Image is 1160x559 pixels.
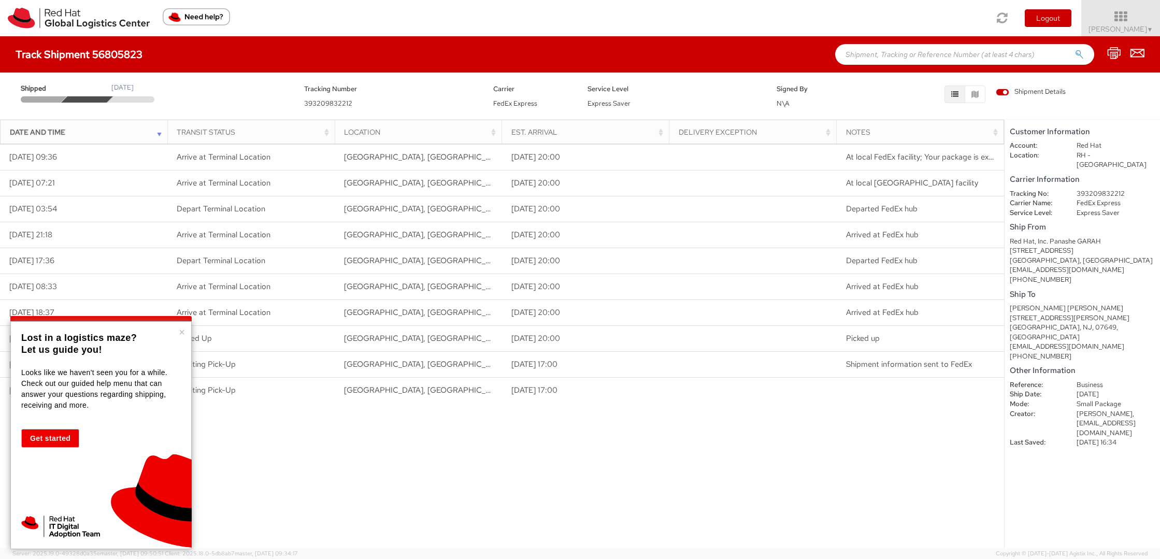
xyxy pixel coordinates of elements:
[1010,290,1155,299] h5: Ship To
[344,204,590,214] span: NEWARK, NJ, US
[502,326,669,352] td: [DATE] 20:00
[177,152,270,162] span: Arrive at Terminal Location
[177,255,265,266] span: Depart Terminal Location
[344,255,590,266] span: MEMPHIS, TN, US
[10,127,164,137] div: Date and Time
[344,385,590,395] span: RALEIGH, NC, US
[996,550,1148,558] span: Copyright © [DATE]-[DATE] Agistix Inc., All Rights Reserved
[344,281,590,292] span: MEMPHIS, TN, US
[1010,304,1155,313] div: [PERSON_NAME] [PERSON_NAME]
[511,127,666,137] div: Est. Arrival
[493,85,572,93] h5: Carrier
[1010,313,1155,323] div: [STREET_ADDRESS][PERSON_NAME]
[1002,390,1069,399] dt: Ship Date:
[1010,246,1155,256] div: [STREET_ADDRESS]
[1025,9,1071,27] button: Logout
[177,307,270,318] span: Arrive at Terminal Location
[777,99,790,108] span: N\A
[502,274,669,300] td: [DATE] 20:00
[177,333,212,343] span: Picked Up
[1147,25,1153,34] span: ▼
[502,300,669,326] td: [DATE] 20:00
[8,8,150,28] img: rh-logistics-00dfa346123c4ec078e1.svg
[1010,265,1155,275] div: [EMAIL_ADDRESS][DOMAIN_NAME]
[1010,175,1155,184] h5: Carrier Information
[1002,438,1069,448] dt: Last Saved:
[165,550,298,557] span: Client: 2025.18.0-5db8ab7
[493,99,537,108] span: FedEx Express
[177,204,265,214] span: Depart Terminal Location
[502,378,669,404] td: [DATE] 17:00
[344,359,590,369] span: RALEIGH, NC, US
[177,127,331,137] div: Transit Status
[846,255,918,266] span: Departed FedEx hub
[846,152,1153,162] span: At local FedEx facility; Your package is expected to arrive on the scheduled delivery date
[177,281,270,292] span: Arrive at Terminal Location
[777,85,855,93] h5: Signed By
[996,87,1066,98] label: Shipment Details
[502,222,669,248] td: [DATE] 20:00
[163,8,230,25] button: Need help?
[502,352,669,378] td: [DATE] 17:00
[1002,198,1069,208] dt: Carrier Name:
[1010,127,1155,136] h5: Customer Information
[846,281,919,292] span: Arrived at FedEx hub
[502,170,669,196] td: [DATE] 20:00
[1010,275,1155,285] div: [PHONE_NUMBER]
[846,333,880,343] span: Picked up
[344,178,590,188] span: MAHWAH, NJ, US
[344,230,590,240] span: NEWARK, NJ, US
[177,359,236,369] span: Awaiting Pick-Up
[502,145,669,170] td: [DATE] 20:00
[1002,189,1069,199] dt: Tracking No:
[1002,151,1069,161] dt: Location:
[21,333,137,343] strong: Lost in a logistics maze?
[502,248,669,274] td: [DATE] 20:00
[235,550,298,557] span: master, [DATE] 09:34:17
[1010,342,1155,352] div: [EMAIL_ADDRESS][DOMAIN_NAME]
[21,84,65,94] span: Shipped
[1002,399,1069,409] dt: Mode:
[177,230,270,240] span: Arrive at Terminal Location
[1002,409,1069,419] dt: Creator:
[1089,24,1153,34] span: [PERSON_NAME]
[846,230,919,240] span: Arrived at FedEx hub
[1002,141,1069,151] dt: Account:
[111,83,134,93] div: [DATE]
[1010,352,1155,362] div: [PHONE_NUMBER]
[344,307,590,318] span: RALEIGH, NC, US
[846,127,1000,137] div: Notes
[1077,409,1134,418] span: [PERSON_NAME],
[846,307,919,318] span: Arrived at FedEx hub
[502,196,669,222] td: [DATE] 20:00
[588,99,631,108] span: Express Saver
[1010,237,1155,247] div: Red Hat, Inc. Panashe GARAH
[344,152,590,162] span: MAHWAH, NJ, US
[16,49,142,60] h4: Track Shipment 56805823
[1002,380,1069,390] dt: Reference:
[344,127,498,137] div: Location
[12,550,163,557] span: Server: 2025.19.0-49328d0a35e
[100,550,163,557] span: master, [DATE] 09:50:51
[846,204,918,214] span: Departed FedEx hub
[1010,223,1155,232] h5: Ship From
[21,345,102,355] strong: Let us guide you!
[1010,256,1155,266] div: [GEOGRAPHIC_DATA], [GEOGRAPHIC_DATA]
[846,359,972,369] span: Shipment information sent to FedEx
[588,85,761,93] h5: Service Level
[21,429,79,448] button: Get started
[1010,323,1155,342] div: [GEOGRAPHIC_DATA], NJ, 07649, [GEOGRAPHIC_DATA]
[304,85,478,93] h5: Tracking Number
[996,87,1066,97] span: Shipment Details
[679,127,833,137] div: Delivery Exception
[835,44,1094,65] input: Shipment, Tracking or Reference Number (at least 4 chars)
[177,178,270,188] span: Arrive at Terminal Location
[304,99,352,108] span: 393209832212
[177,385,236,395] span: Awaiting Pick-Up
[179,327,185,337] button: Close
[1002,208,1069,218] dt: Service Level:
[21,367,178,411] p: Looks like we haven't seen you for a while. Check out our guided help menu that can answer your q...
[846,178,978,188] span: At local FedEx facility
[1010,366,1155,375] h5: Other Information
[344,333,590,343] span: RALEIGH, NC, US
